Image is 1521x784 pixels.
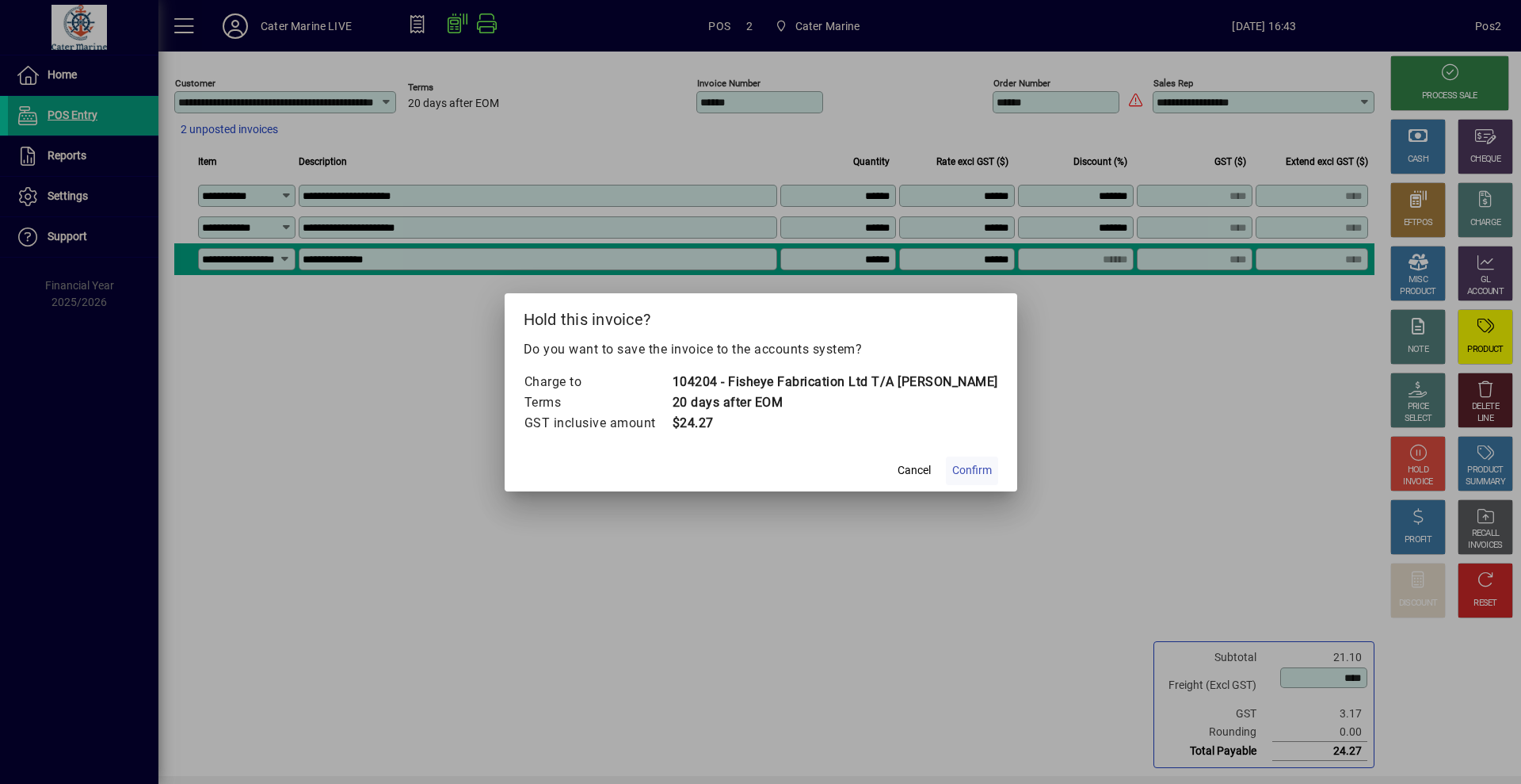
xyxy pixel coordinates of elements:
[672,413,998,434] td: $24.27
[889,457,940,485] button: Cancel
[524,392,672,413] td: Terms
[505,293,1017,339] h2: Hold this invoice?
[898,462,931,479] span: Cancel
[524,413,672,434] td: GST inclusive amount
[946,457,998,485] button: Confirm
[672,392,998,413] td: 20 days after EOM
[952,462,992,479] span: Confirm
[524,372,672,392] td: Charge to
[672,372,998,392] td: 104204 - Fisheye Fabrication Ltd T/A [PERSON_NAME]
[524,340,998,359] p: Do you want to save the invoice to the accounts system?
